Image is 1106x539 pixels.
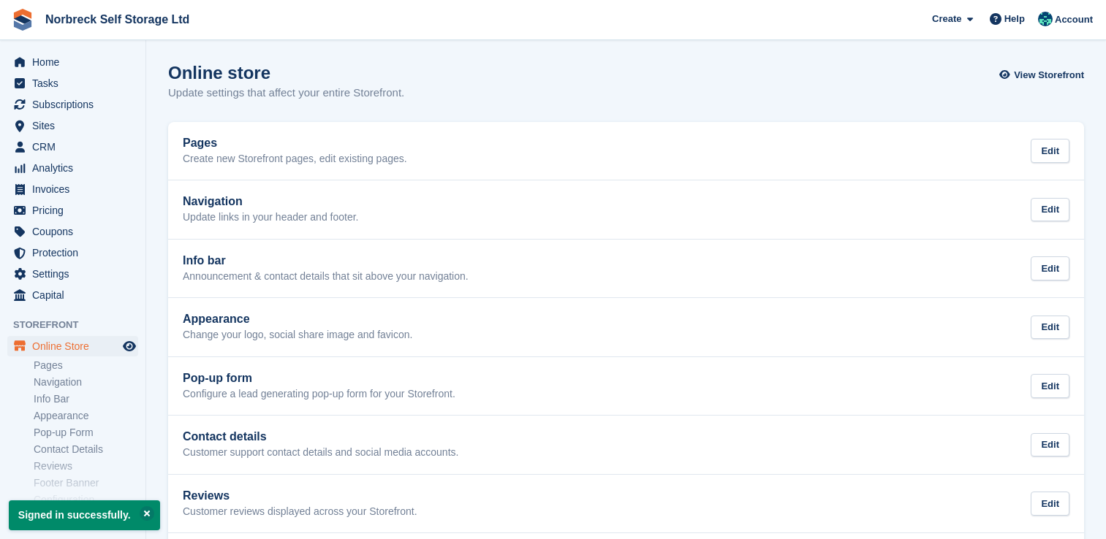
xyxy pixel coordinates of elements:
[32,336,120,356] span: Online Store
[168,475,1084,533] a: Reviews Customer reviews displayed across your Storefront. Edit
[168,122,1084,180] a: Pages Create new Storefront pages, edit existing pages. Edit
[34,375,138,389] a: Navigation
[7,94,138,115] a: menu
[183,313,412,326] h2: Appearance
[7,336,138,356] a: menu
[1031,256,1069,280] div: Edit
[1038,12,1053,26] img: Sally King
[13,318,145,332] span: Storefront
[183,137,407,150] h2: Pages
[168,357,1084,416] a: Pop-up form Configure a lead generating pop-up form for your Storefront. Edit
[32,200,120,221] span: Pricing
[7,73,138,93] a: menu
[1031,198,1069,222] div: Edit
[168,298,1084,356] a: Appearance Change your logo, social share image and favicon. Edit
[1004,12,1025,26] span: Help
[183,388,455,401] p: Configure a lead generating pop-up form for your Storefront.
[7,52,138,72] a: menu
[183,372,455,385] h2: Pop-up form
[32,94,120,115] span: Subscriptions
[1055,12,1093,27] span: Account
[183,153,407,166] p: Create new Storefront pages, edit existing pages.
[7,200,138,221] a: menu
[32,242,120,263] span: Protection
[1031,374,1069,398] div: Edit
[1031,139,1069,163] div: Edit
[39,7,195,31] a: Norbreck Self Storage Ltd
[7,158,138,178] a: menu
[183,254,469,267] h2: Info bar
[121,337,138,355] a: Preview store
[34,459,138,473] a: Reviews
[32,285,120,305] span: Capital
[932,12,961,26] span: Create
[168,180,1084,239] a: Navigation Update links in your header and footer. Edit
[32,264,120,284] span: Settings
[32,73,120,93] span: Tasks
[183,446,458,459] p: Customer support contact details and social media accounts.
[7,137,138,157] a: menu
[183,329,412,342] p: Change your logo, social share image and favicon.
[183,430,458,443] h2: Contact details
[183,211,359,224] p: Update links in your header and footer.
[34,392,138,406] a: Info Bar
[183,505,417,519] p: Customer reviews displayed across your Storefront.
[168,240,1084,298] a: Info bar Announcement & contact details that sit above your navigation. Edit
[1031,492,1069,516] div: Edit
[183,270,469,283] p: Announcement & contact details that sit above your navigation.
[1031,433,1069,457] div: Edit
[1003,63,1084,87] a: View Storefront
[7,242,138,263] a: menu
[34,476,138,490] a: Footer Banner
[1031,316,1069,340] div: Edit
[32,221,120,242] span: Coupons
[1014,68,1084,83] span: View Storefront
[12,9,34,31] img: stora-icon-8386f47178a22dfd0bd8f6a31ec36ba5ce8667c1dd55bd0f319d3a0aa187defe.svg
[7,285,138,305] a: menu
[7,264,138,284] a: menu
[9,500,160,530] p: Signed in successfully.
[183,195,359,208] h2: Navigation
[32,137,120,157] span: CRM
[32,179,120,199] span: Invoices
[7,221,138,242] a: menu
[183,489,417,502] h2: Reviews
[34,443,138,456] a: Contact Details
[168,63,404,83] h1: Online store
[168,85,404,102] p: Update settings that affect your entire Storefront.
[168,416,1084,474] a: Contact details Customer support contact details and social media accounts. Edit
[34,359,138,372] a: Pages
[34,426,138,440] a: Pop-up Form
[32,52,120,72] span: Home
[32,115,120,136] span: Sites
[34,409,138,423] a: Appearance
[7,179,138,199] a: menu
[7,115,138,136] a: menu
[32,158,120,178] span: Analytics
